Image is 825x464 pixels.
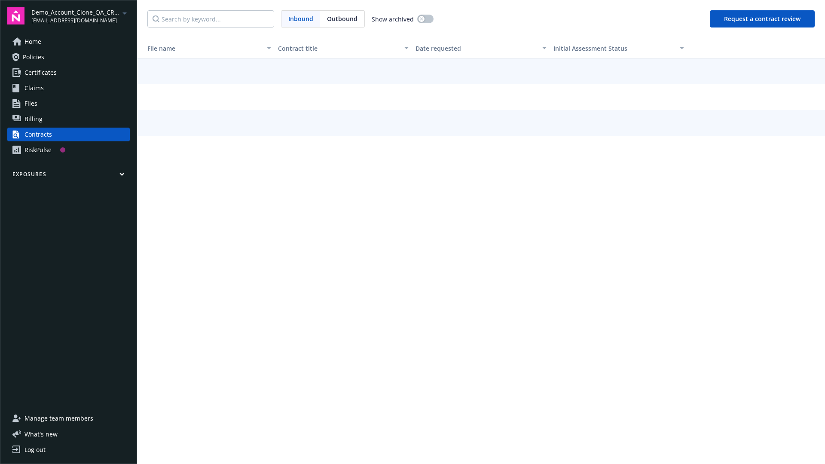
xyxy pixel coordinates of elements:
[24,112,43,126] span: Billing
[24,66,57,79] span: Certificates
[24,443,46,457] div: Log out
[327,14,357,23] span: Outbound
[141,44,262,53] div: File name
[141,44,262,53] div: Toggle SortBy
[31,8,119,17] span: Demo_Account_Clone_QA_CR_Tests_Prospect
[7,35,130,49] a: Home
[553,44,627,52] span: Initial Assessment Status
[7,50,130,64] a: Policies
[7,66,130,79] a: Certificates
[24,97,37,110] span: Files
[412,38,550,58] button: Date requested
[7,430,71,439] button: What's new
[372,15,414,24] span: Show archived
[7,128,130,141] a: Contracts
[24,143,52,157] div: RiskPulse
[7,81,130,95] a: Claims
[7,143,130,157] a: RiskPulse
[416,44,537,53] div: Date requested
[288,14,313,23] span: Inbound
[24,35,41,49] span: Home
[24,81,44,95] span: Claims
[553,44,675,53] div: Toggle SortBy
[320,11,364,27] span: Outbound
[31,17,119,24] span: [EMAIL_ADDRESS][DOMAIN_NAME]
[23,50,44,64] span: Policies
[7,171,130,181] button: Exposures
[147,10,274,27] input: Search by keyword...
[7,97,130,110] a: Files
[7,112,130,126] a: Billing
[31,7,130,24] button: Demo_Account_Clone_QA_CR_Tests_Prospect[EMAIL_ADDRESS][DOMAIN_NAME]arrowDropDown
[119,8,130,18] a: arrowDropDown
[7,412,130,425] a: Manage team members
[278,44,399,53] div: Contract title
[24,430,58,439] span: What ' s new
[24,128,52,141] div: Contracts
[7,7,24,24] img: navigator-logo.svg
[281,11,320,27] span: Inbound
[275,38,412,58] button: Contract title
[710,10,815,27] button: Request a contract review
[24,412,93,425] span: Manage team members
